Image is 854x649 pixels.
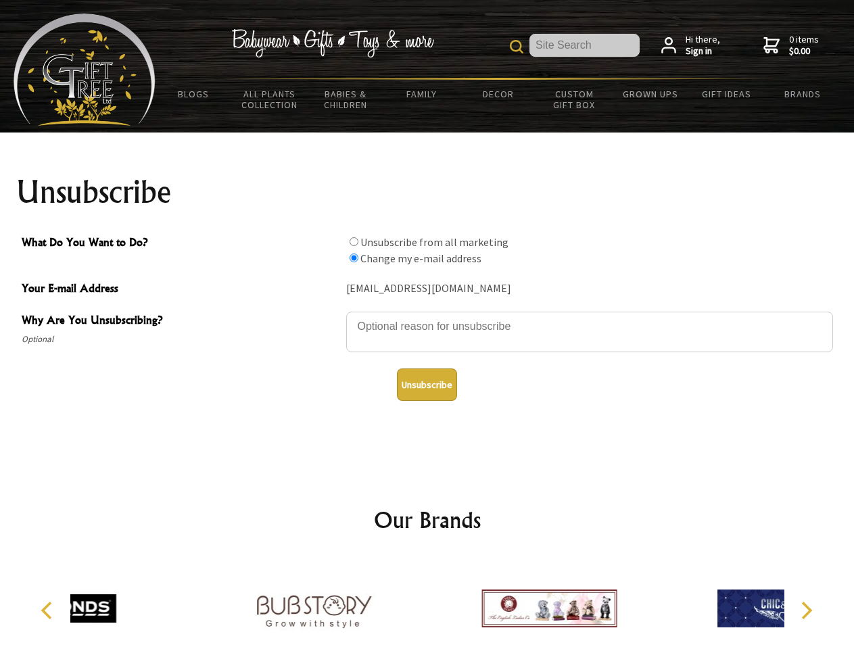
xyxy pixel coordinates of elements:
a: Grown Ups [612,80,688,108]
span: What Do You Want to Do? [22,234,339,254]
a: Decor [460,80,536,108]
a: Family [384,80,460,108]
a: 0 items$0.00 [763,34,819,57]
button: Previous [34,596,64,625]
img: Babyware - Gifts - Toys and more... [14,14,156,126]
a: BLOGS [156,80,232,108]
input: Site Search [529,34,640,57]
label: Unsubscribe from all marketing [360,235,508,249]
h1: Unsubscribe [16,176,838,208]
a: Custom Gift Box [536,80,613,119]
span: Hi there, [686,34,720,57]
textarea: Why Are You Unsubscribing? [346,312,833,352]
a: Babies & Children [308,80,384,119]
a: All Plants Collection [232,80,308,119]
img: Babywear - Gifts - Toys & more [231,29,434,57]
span: Your E-mail Address [22,280,339,299]
input: What Do You Want to Do? [350,237,358,246]
a: Brands [765,80,841,108]
button: Next [791,596,821,625]
h2: Our Brands [27,504,828,536]
a: Hi there,Sign in [661,34,720,57]
span: Optional [22,331,339,347]
strong: $0.00 [789,45,819,57]
div: [EMAIL_ADDRESS][DOMAIN_NAME] [346,279,833,299]
button: Unsubscribe [397,368,457,401]
input: What Do You Want to Do? [350,254,358,262]
a: Gift Ideas [688,80,765,108]
strong: Sign in [686,45,720,57]
img: product search [510,40,523,53]
span: Why Are You Unsubscribing? [22,312,339,331]
label: Change my e-mail address [360,251,481,265]
span: 0 items [789,33,819,57]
